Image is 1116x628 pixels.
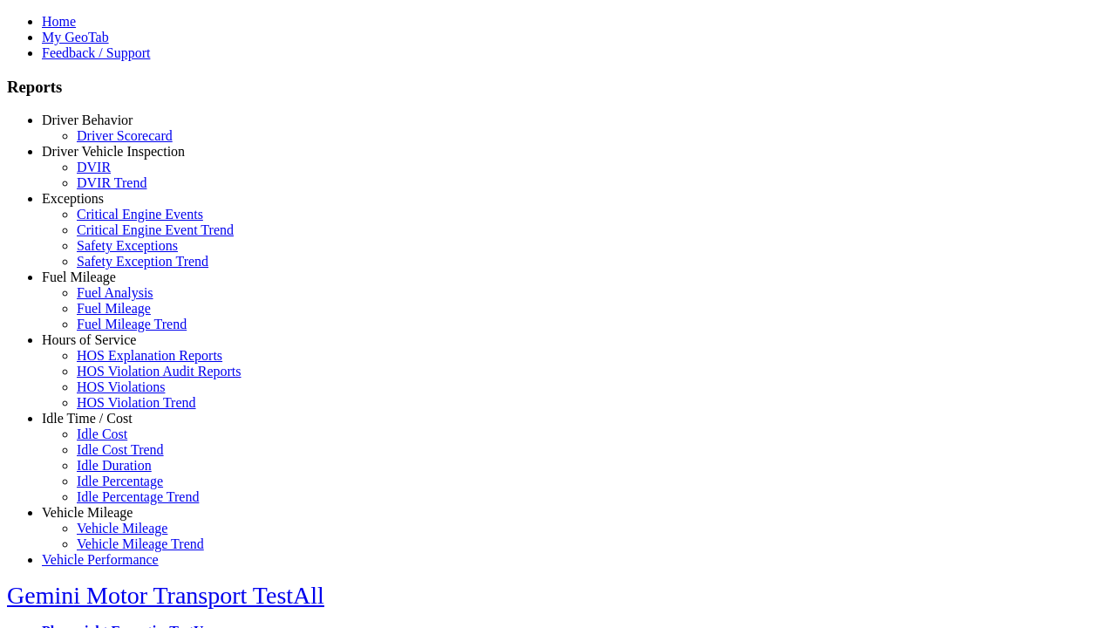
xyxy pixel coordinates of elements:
[42,113,133,127] a: Driver Behavior
[77,348,222,363] a: HOS Explanation Reports
[77,285,153,300] a: Fuel Analysis
[42,270,116,284] a: Fuel Mileage
[7,582,324,609] a: Gemini Motor Transport TestAll
[77,238,178,253] a: Safety Exceptions
[42,191,104,206] a: Exceptions
[42,14,76,29] a: Home
[77,442,164,457] a: Idle Cost Trend
[77,536,204,551] a: Vehicle Mileage Trend
[77,521,167,536] a: Vehicle Mileage
[77,427,127,441] a: Idle Cost
[42,30,109,44] a: My GeoTab
[77,160,111,174] a: DVIR
[42,332,136,347] a: Hours of Service
[77,301,151,316] a: Fuel Mileage
[77,222,234,237] a: Critical Engine Event Trend
[77,128,173,143] a: Driver Scorecard
[42,411,133,426] a: Idle Time / Cost
[77,175,146,190] a: DVIR Trend
[77,379,165,394] a: HOS Violations
[42,45,150,60] a: Feedback / Support
[42,552,159,567] a: Vehicle Performance
[42,505,133,520] a: Vehicle Mileage
[42,144,185,159] a: Driver Vehicle Inspection
[7,78,1109,97] h3: Reports
[77,474,163,488] a: Idle Percentage
[77,395,196,410] a: HOS Violation Trend
[77,254,208,269] a: Safety Exception Trend
[77,364,242,379] a: HOS Violation Audit Reports
[77,458,152,473] a: Idle Duration
[77,207,203,222] a: Critical Engine Events
[77,489,199,504] a: Idle Percentage Trend
[77,317,187,331] a: Fuel Mileage Trend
